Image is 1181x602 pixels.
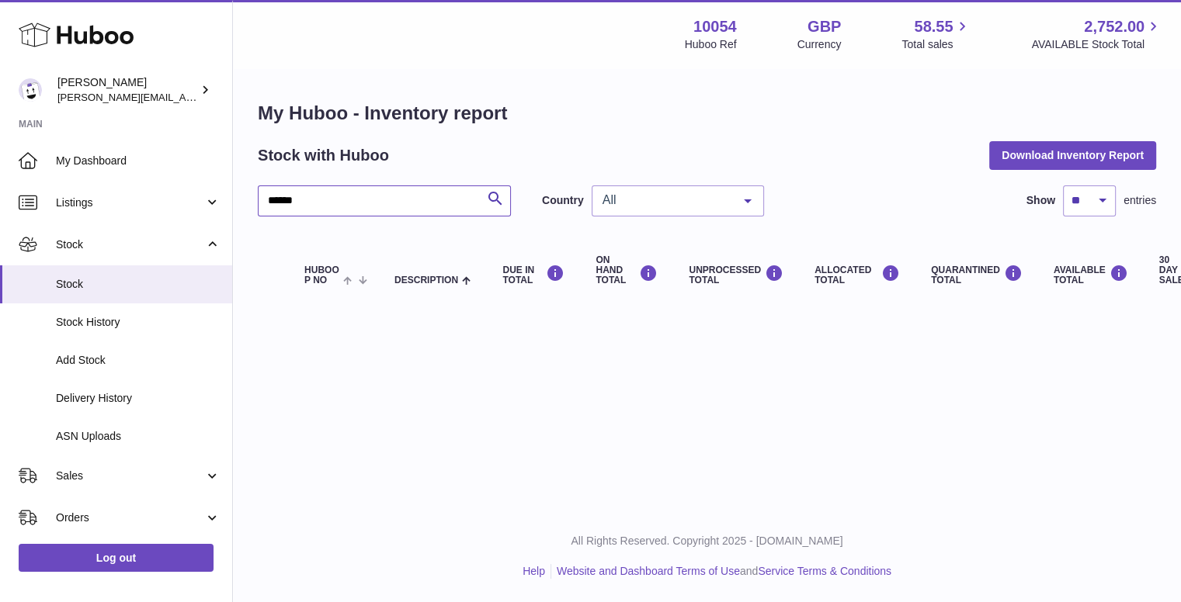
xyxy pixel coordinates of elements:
div: UNPROCESSED Total [689,265,783,285]
h1: My Huboo - Inventory report [258,101,1156,126]
button: Download Inventory Report [989,141,1156,169]
span: Stock [56,237,204,252]
span: Add Stock [56,353,221,368]
span: Stock History [56,315,221,330]
span: [PERSON_NAME][EMAIL_ADDRESS][DOMAIN_NAME] [57,91,311,103]
span: Delivery History [56,391,221,406]
span: My Dashboard [56,154,221,168]
span: AVAILABLE Stock Total [1031,37,1162,52]
h2: Stock with Huboo [258,145,389,166]
span: entries [1124,193,1156,208]
span: Listings [56,195,204,210]
img: luz@capsuline.com [19,78,42,102]
span: ASN Uploads [56,429,221,444]
div: DUE IN TOTAL [502,265,564,285]
span: All [599,192,732,208]
div: ON HAND Total [596,255,658,286]
span: Sales [56,469,204,483]
p: All Rights Reserved. Copyright 2025 - [DOMAIN_NAME] [245,534,1169,548]
span: Stock [56,277,221,292]
div: QUARANTINED Total [931,265,1023,285]
span: Total sales [901,37,971,52]
label: Country [542,193,584,208]
span: Huboo P no [304,265,339,285]
a: Log out [19,544,214,572]
div: Currency [797,37,842,52]
span: Description [394,275,458,285]
a: 2,752.00 AVAILABLE Stock Total [1031,16,1162,52]
div: AVAILABLE Total [1054,265,1128,285]
li: and [551,564,891,579]
a: Website and Dashboard Terms of Use [557,565,740,577]
label: Show [1026,193,1055,208]
span: 2,752.00 [1084,16,1145,37]
div: [PERSON_NAME] [57,75,197,105]
strong: 10054 [693,16,737,37]
span: 58.55 [914,16,953,37]
span: Orders [56,510,204,525]
a: Help [523,565,545,577]
a: 58.55 Total sales [901,16,971,52]
strong: GBP [808,16,841,37]
div: Huboo Ref [685,37,737,52]
div: ALLOCATED Total [815,265,900,285]
a: Service Terms & Conditions [758,565,891,577]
